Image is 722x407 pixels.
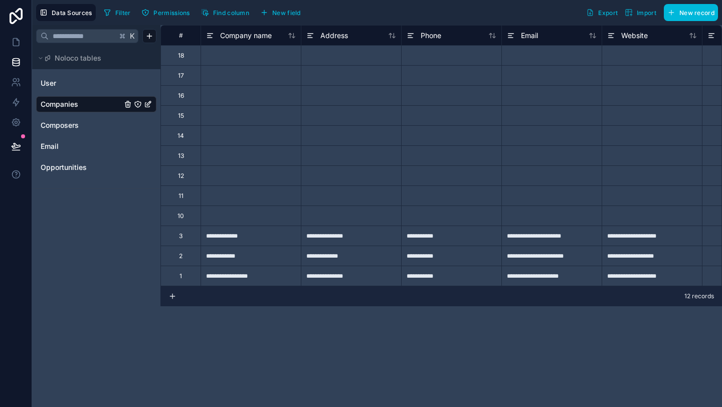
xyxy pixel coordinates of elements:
[684,292,714,300] span: 12 records
[179,252,183,260] div: 2
[100,5,134,20] button: Filter
[598,9,618,17] span: Export
[621,31,648,41] span: Website
[36,96,156,112] div: Companies
[583,4,621,21] button: Export
[621,4,660,21] button: Import
[178,172,184,180] div: 12
[213,9,249,17] span: Find column
[36,75,156,91] div: User
[178,72,184,80] div: 17
[41,120,79,130] span: Composers
[521,31,538,41] span: Email
[220,31,272,41] span: Company name
[320,31,348,41] span: Address
[421,31,441,41] span: Phone
[177,132,184,140] div: 14
[36,159,156,175] div: Opportunities
[679,9,714,17] span: New record
[257,5,304,20] button: New field
[637,9,656,17] span: Import
[177,212,184,220] div: 10
[36,117,156,133] div: Composers
[36,138,156,154] div: Email
[41,162,87,172] span: Opportunities
[138,5,197,20] a: Permissions
[138,5,193,20] button: Permissions
[178,92,184,100] div: 16
[178,152,184,160] div: 13
[179,272,182,280] div: 1
[153,9,190,17] span: Permissions
[115,9,131,17] span: Filter
[272,9,301,17] span: New field
[36,51,150,65] button: Noloco tables
[168,32,193,39] div: #
[664,4,718,21] button: New record
[198,5,253,20] button: Find column
[41,78,122,88] a: User
[41,141,59,151] span: Email
[179,232,183,240] div: 3
[41,141,122,151] a: Email
[129,33,136,40] span: K
[41,99,78,109] span: Companies
[55,53,101,63] span: Noloco tables
[41,120,122,130] a: Composers
[178,192,184,200] div: 11
[178,52,184,60] div: 18
[660,4,718,21] a: New record
[41,99,122,109] a: Companies
[41,162,122,172] a: Opportunities
[36,4,96,21] button: Data Sources
[178,112,184,120] div: 15
[41,78,56,88] span: User
[52,9,92,17] span: Data Sources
